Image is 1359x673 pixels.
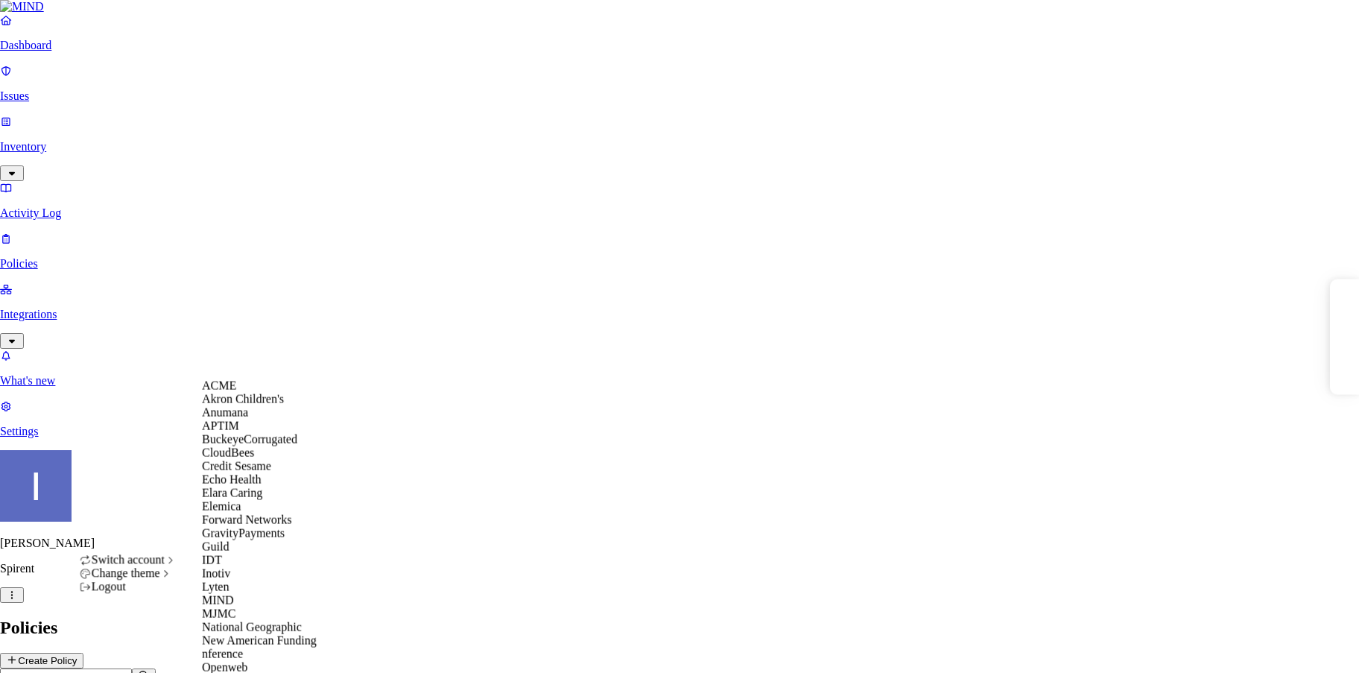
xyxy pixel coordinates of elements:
span: Echo Health [202,473,262,486]
span: IDT [202,554,222,566]
span: Switch account [92,553,165,566]
span: nference [202,648,243,660]
span: Credit Sesame [202,460,271,473]
span: Inotiv [202,567,230,580]
span: Guild [202,540,229,553]
span: GravityPayments [202,527,285,540]
span: Change theme [92,566,160,579]
span: Anumana [202,406,248,419]
span: Forward Networks [202,514,291,526]
span: CloudBees [202,446,254,459]
span: Elemica [202,500,241,513]
div: Logout [79,580,177,593]
span: Lyten [202,581,229,593]
span: Akron Children's [202,393,284,405]
span: ACME [202,379,236,392]
span: National Geographic [202,621,302,633]
span: MIND [202,594,234,607]
span: New American Funding [202,634,317,647]
span: APTIM [202,420,239,432]
span: Elara Caring [202,487,262,499]
span: MJMC [202,607,235,620]
span: BuckeyeCorrugated [202,433,297,446]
